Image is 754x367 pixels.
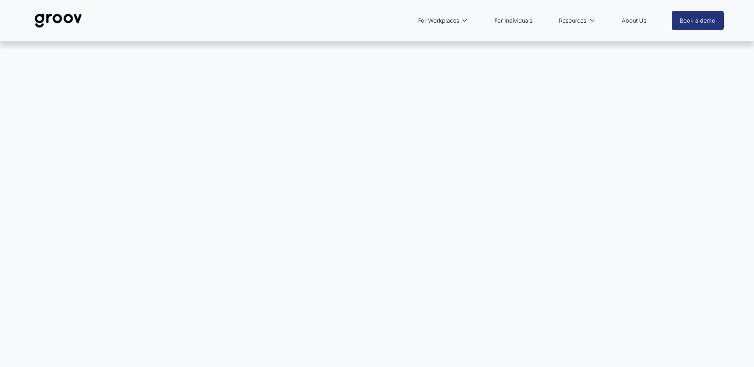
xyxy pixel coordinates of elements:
[559,15,586,26] span: Resources
[30,8,86,34] img: Groov | Unlock Human Potential at Work and in Life
[418,15,459,26] span: For Workplaces
[555,12,599,30] a: folder dropdown
[618,12,650,30] a: About Us
[490,12,536,30] a: For Individuals
[672,11,724,30] a: Book a demo
[414,12,472,30] a: folder dropdown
